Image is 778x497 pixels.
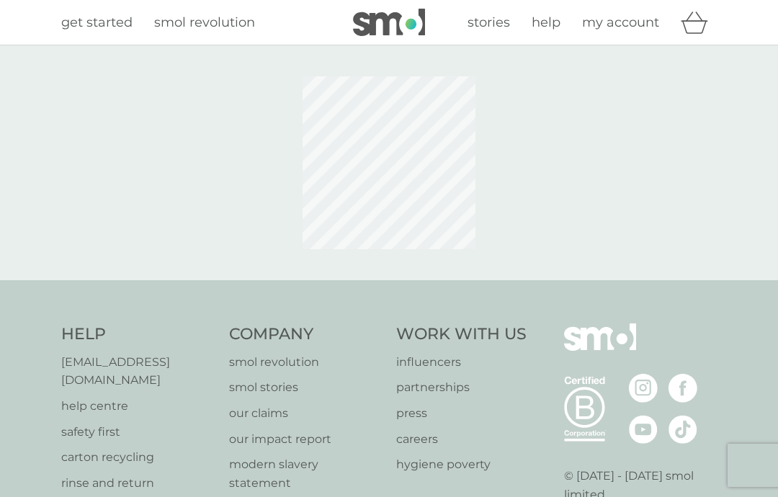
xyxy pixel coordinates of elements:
span: smol revolution [154,14,255,30]
img: visit the smol Instagram page [629,374,658,403]
a: our claims [229,404,383,423]
a: stories [468,12,510,33]
div: basket [681,8,717,37]
a: help [532,12,560,33]
img: visit the smol Facebook page [669,374,697,403]
img: smol [353,9,425,36]
h4: Help [61,323,215,346]
a: rinse and return [61,474,215,493]
a: [EMAIL_ADDRESS][DOMAIN_NAME] [61,353,215,390]
a: help centre [61,397,215,416]
a: carton recycling [61,448,215,467]
a: hygiene poverty [396,455,527,474]
span: help [532,14,560,30]
img: visit the smol Youtube page [629,415,658,444]
a: smol revolution [154,12,255,33]
span: my account [582,14,659,30]
a: modern slavery statement [229,455,383,492]
a: influencers [396,353,527,372]
a: smol revolution [229,353,383,372]
a: partnerships [396,378,527,397]
a: press [396,404,527,423]
h4: Company [229,323,383,346]
span: stories [468,14,510,30]
a: get started [61,12,133,33]
a: safety first [61,423,215,442]
span: get started [61,14,133,30]
a: my account [582,12,659,33]
a: our impact report [229,430,383,449]
img: smol [564,323,636,372]
a: smol stories [229,378,383,397]
a: careers [396,430,527,449]
img: visit the smol Tiktok page [669,415,697,444]
h4: Work With Us [396,323,527,346]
